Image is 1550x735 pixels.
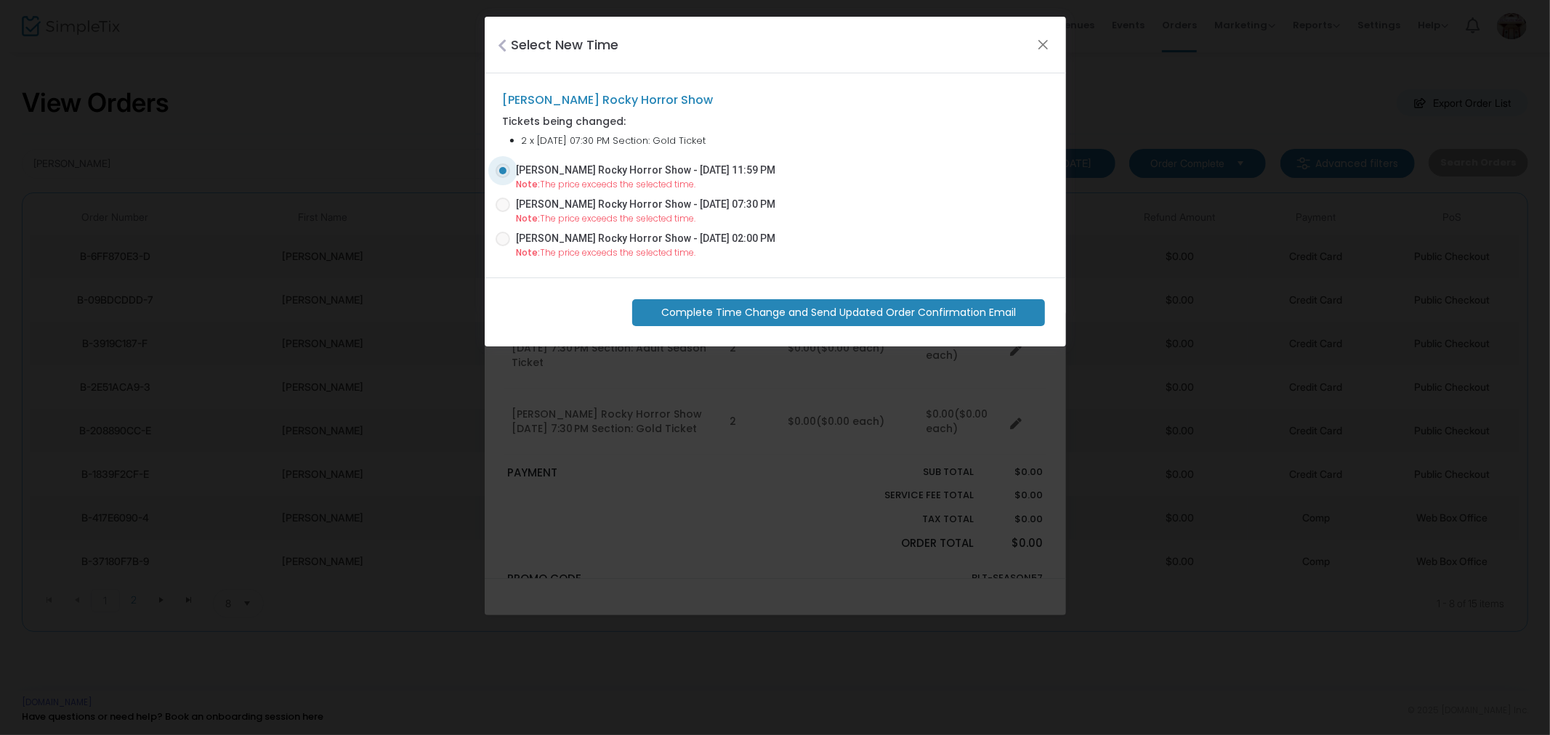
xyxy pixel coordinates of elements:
[498,38,507,53] i: Close
[516,163,775,178] span: [PERSON_NAME] Rocky Horror Show - [DATE] 11:59 PM
[516,178,695,190] span: The price exceeds the selected time.
[516,197,775,212] span: [PERSON_NAME] Rocky Horror Show - [DATE] 07:30 PM
[516,212,695,224] span: The price exceeds the selected time.
[512,35,619,54] h4: Select New Time
[503,114,626,129] label: Tickets being changed:
[516,246,540,259] span: Note:
[516,231,775,246] span: [PERSON_NAME] Rocky Horror Show - [DATE] 02:00 PM
[503,92,714,109] label: [PERSON_NAME] Rocky Horror Show
[1033,35,1052,54] button: Close
[661,305,1016,320] span: Complete Time Change and Send Updated Order Confirmation Email
[516,212,540,224] span: Note:
[516,178,540,190] span: Note:
[522,134,1048,148] li: 2 x [DATE] 07:30 PM Section: Gold Ticket
[516,246,695,259] span: The price exceeds the selected time.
